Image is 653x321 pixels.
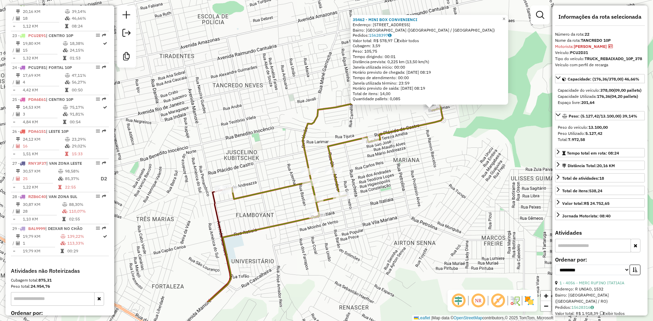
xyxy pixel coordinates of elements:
td: / [12,47,16,54]
td: = [12,55,16,61]
i: Total de Atividades [16,177,20,181]
i: Tempo total em rota [63,120,66,124]
td: 1 [22,240,60,247]
i: % de utilização do peso [63,41,68,46]
div: Veículo: [555,50,645,56]
td: 85,37% [65,175,94,183]
div: Peso: (5.127,42/13.100,00) 39,14% [555,122,645,145]
a: Total de atividades:18 [555,173,645,182]
td: 01:53 [69,55,102,61]
div: Total: [558,137,642,143]
div: Distância Total: [562,163,615,169]
i: % de utilização do peso [65,73,70,77]
div: Espaço livre: [558,100,642,106]
span: 24 - [12,65,72,70]
td: 139,22% [67,233,102,240]
div: Total de itens: [562,188,602,194]
strong: 18 [599,176,604,181]
div: Valor total: R$ 1.918,39 [555,310,645,317]
img: Exibir/Ocultar setores [524,295,535,306]
h4: Informações da rota selecionada [555,14,645,20]
div: Valor total: R$ 578,97 [353,38,506,43]
div: Endereço: [STREET_ADDRESS] [353,22,506,28]
i: Tempo total em rota [63,56,66,60]
td: / [12,111,16,118]
i: Distância Total [16,73,20,77]
strong: 201,64 [581,100,595,105]
div: Tipo do veículo: [555,56,645,62]
strong: R$ 24.752,65 [584,201,609,206]
em: Opções [96,194,100,198]
div: Peso: 105,75 [353,49,506,54]
em: Opções [96,226,100,230]
span: | LESTE 10P [46,129,69,134]
em: Opções [96,97,100,101]
em: Rota exportada [102,226,106,230]
i: % de utilização do peso [58,169,63,173]
span: | [431,316,432,320]
span: | TANCREDO 10P [46,1,79,6]
div: Peso Utilizado: [558,130,642,137]
i: % de utilização do peso [65,137,70,141]
td: 30,57 KM [22,168,58,175]
td: 98,58% [65,168,94,175]
span: 29 - [12,226,83,231]
td: 3 [22,111,63,118]
strong: (04,20 pallets) [610,94,638,99]
td: / [12,175,16,183]
em: Rota exportada [102,33,106,37]
span: × [502,16,505,22]
td: 4 [22,79,65,86]
a: Leaflet [414,316,430,320]
td: = [12,87,16,93]
td: 19,79 KM [22,248,60,254]
i: % de utilização da cubagem [61,241,66,245]
em: Rota exportada [102,65,106,69]
i: % de utilização da cubagem [62,209,67,213]
div: Pedidos: [555,304,645,310]
td: = [12,248,16,254]
div: Bairro: [GEOGRAPHIC_DATA] ([GEOGRAPHIC_DATA] / RO) [555,292,645,304]
td: 30,87 KM [22,201,62,208]
div: Cubagem total: [11,277,109,283]
a: Peso: (5.127,42/13.100,00) 39,14% [555,111,645,120]
i: Total de Atividades [16,16,20,20]
span: Capacidade: (176,36/378,00) 46,66% [568,76,639,82]
a: Zoom in [541,291,551,301]
a: 1 - 4056 - MERC RUFINO ITATIAIA [559,280,624,285]
td: 1,32 KM [22,55,63,61]
label: Ordenar por: [11,309,109,317]
i: Total de Atividades [16,209,20,213]
td: / [12,208,16,215]
td: 19,79 KM [22,233,60,240]
a: Valor total:R$ 24.752,65 [555,198,645,208]
span: − [544,302,548,310]
i: Tempo total em rota [65,88,68,92]
span: BAL9999 [28,226,45,231]
td: = [12,216,16,222]
a: Tempo total em rota: 08:24 [555,148,645,157]
td: 47,11% [71,72,106,79]
span: 26 - [12,129,69,134]
span: Exibir todos [600,311,625,316]
strong: 5.127,42 [585,131,602,136]
i: Tempo total em rota [62,217,66,221]
strong: PCU2D31 [570,50,588,55]
strong: 176,36 [597,94,610,99]
h4: Atividades [555,230,645,236]
i: Rota otimizada [103,105,107,109]
div: Tempo de atendimento: 00:00 [353,17,506,102]
div: Endereço: R UNIAO, 1532 [555,286,645,292]
i: Distância Total [16,137,20,141]
i: Total de Atividades [16,112,20,116]
strong: 22 [585,32,589,37]
strong: (09,00 pallets) [614,88,641,93]
a: OpenStreetMap [454,316,483,320]
i: Tempo total em rota [65,152,68,156]
td: 00:54 [69,119,102,125]
td: 14,53 KM [22,104,63,111]
strong: 7.972,58 [568,137,585,142]
div: Capacidade do veículo: [558,87,642,93]
span: | FORTAL 10P [46,65,72,70]
td: 08:24 [71,23,106,30]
